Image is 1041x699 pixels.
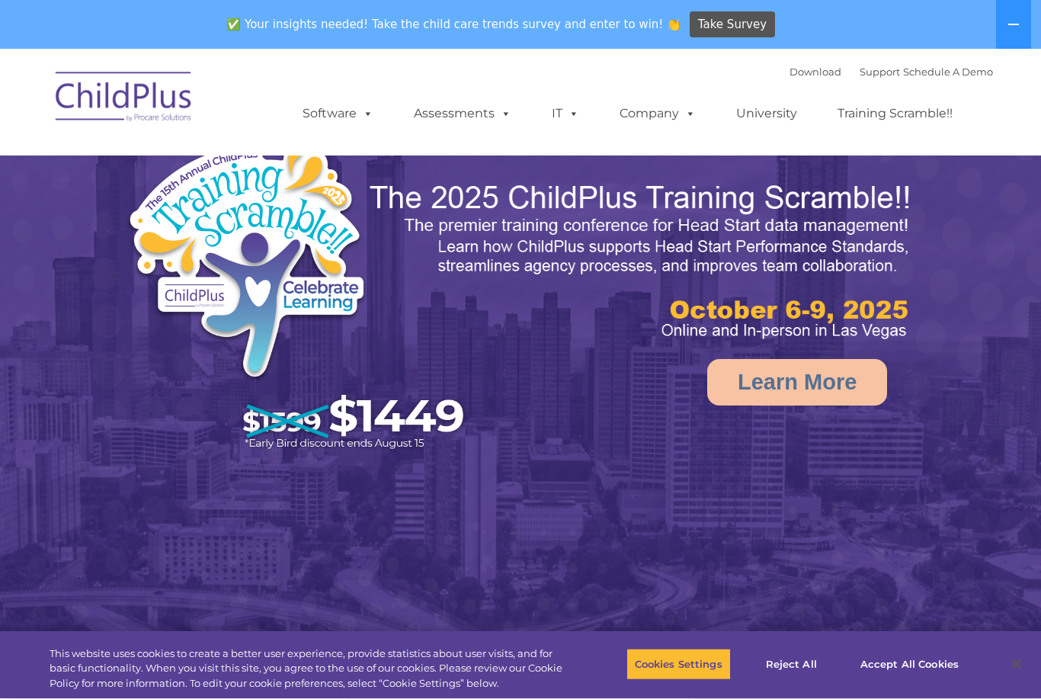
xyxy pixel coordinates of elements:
[744,648,839,680] button: Reject All
[537,98,594,129] a: IT
[852,648,967,680] button: Accept All Cookies
[698,11,767,38] span: Take Survey
[221,10,687,40] span: ✅ Your insights needed! Take the child care trends survey and enter to win! 👏
[50,646,572,691] div: This website uses cookies to create a better user experience, provide statistics about user visit...
[822,98,968,129] a: Training Scramble!!
[287,98,389,129] a: Software
[1000,647,1033,681] button: Close
[604,98,711,129] a: Company
[903,66,993,78] a: Schedule A Demo
[790,66,841,78] a: Download
[860,66,900,78] a: Support
[48,61,200,137] img: ChildPlus by Procare Solutions
[690,11,776,38] a: Take Survey
[790,66,993,78] font: |
[707,359,887,406] a: Learn More
[721,98,812,129] a: University
[399,98,527,129] a: Assessments
[626,648,731,680] button: Cookies Settings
